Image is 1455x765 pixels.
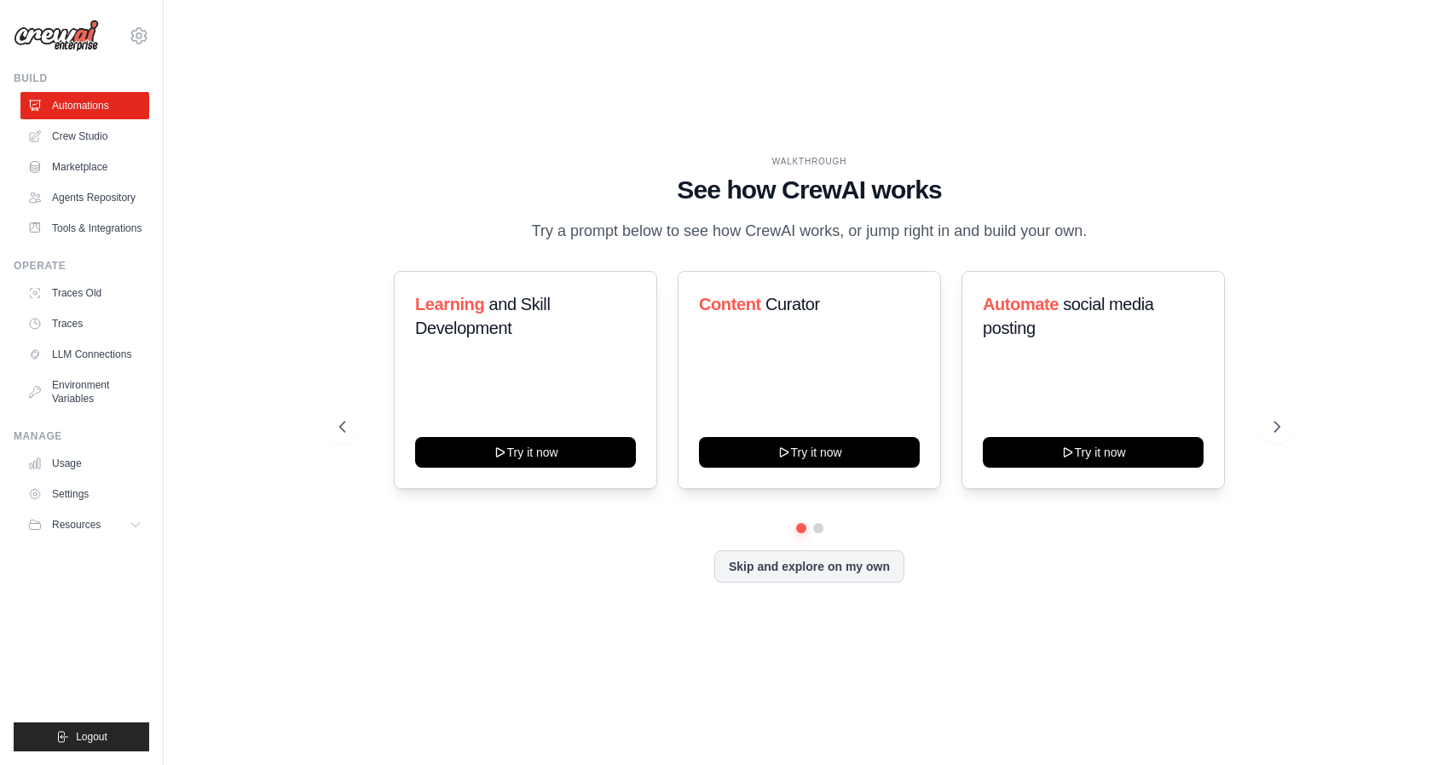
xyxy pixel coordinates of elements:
img: Logo [14,20,99,52]
button: Resources [20,511,149,538]
a: LLM Connections [20,341,149,368]
a: Agents Repository [20,184,149,211]
span: Logout [76,730,107,744]
a: Crew Studio [20,123,149,150]
span: Resources [52,518,101,532]
button: Skip and explore on my own [714,550,904,583]
button: Try it now [983,437,1204,468]
a: Traces [20,310,149,337]
a: Tools & Integrations [20,215,149,242]
a: Automations [20,92,149,119]
div: Manage [14,429,149,443]
a: Traces Old [20,279,149,307]
h1: See how CrewAI works [339,175,1280,205]
span: Curator [765,295,820,313]
span: Content [699,295,761,313]
a: Environment Variables [20,371,149,412]
div: Operate [14,259,149,273]
span: Learning [415,295,484,313]
button: Logout [14,722,149,751]
p: Try a prompt below to see how CrewAI works, or jump right in and build your own. [523,219,1096,244]
button: Try it now [415,437,636,468]
span: and Skill Development [415,295,550,337]
span: Automate [983,295,1059,313]
a: Settings [20,480,149,508]
div: WALKTHROUGH [339,155,1280,168]
a: Marketplace [20,153,149,181]
span: social media posting [983,295,1154,337]
div: Build [14,72,149,85]
a: Usage [20,450,149,477]
button: Try it now [699,437,920,468]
